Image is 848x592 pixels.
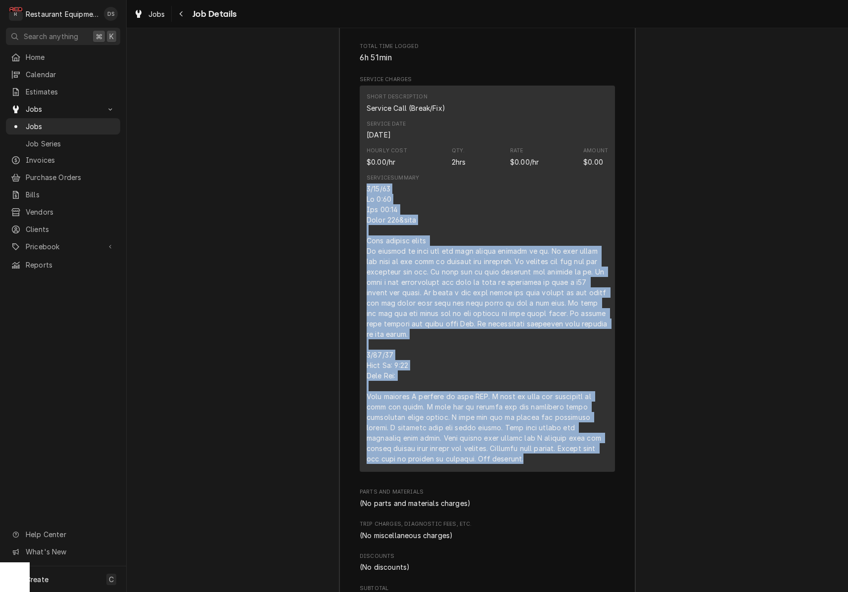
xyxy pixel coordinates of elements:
[109,574,114,585] span: C
[367,120,406,128] div: Service Date
[367,157,395,167] div: Cost
[360,488,615,508] div: Parts and Materials
[6,186,120,203] a: Bills
[452,147,465,155] div: Qty.
[6,221,120,237] a: Clients
[367,147,407,155] div: Hourly Cost
[6,526,120,543] a: Go to Help Center
[26,207,115,217] span: Vendors
[6,204,120,220] a: Vendors
[26,529,114,540] span: Help Center
[367,174,419,182] div: Service Summary
[360,488,615,496] span: Parts and Materials
[24,31,78,42] span: Search anything
[26,138,115,149] span: Job Series
[360,552,615,572] div: Discounts
[26,260,115,270] span: Reports
[6,49,120,65] a: Home
[360,530,615,541] div: Trip Charges, Diagnostic Fees, etc. List
[583,147,608,155] div: Amount
[6,28,120,45] button: Search anything⌘K
[9,7,23,21] div: R
[367,120,406,140] div: Service Date
[360,76,615,476] div: Service Charges
[360,53,392,62] span: 6h 51min
[130,6,169,22] a: Jobs
[367,93,427,101] div: Short Description
[510,157,539,167] div: Price
[6,66,120,83] a: Calendar
[26,87,115,97] span: Estimates
[9,7,23,21] div: Restaurant Equipment Diagnostics's Avatar
[6,152,120,168] a: Invoices
[360,552,615,560] span: Discounts
[360,20,388,29] span: Service
[360,520,615,540] div: Trip Charges, Diagnostic Fees, etc.
[6,238,120,255] a: Go to Pricebook
[360,562,615,572] div: Discounts List
[6,544,120,560] a: Go to What's New
[6,257,120,273] a: Reports
[452,147,466,167] div: Quantity
[26,241,100,252] span: Pricebook
[104,7,118,21] div: DS
[6,101,120,117] a: Go to Jobs
[26,546,114,557] span: What's New
[26,189,115,200] span: Bills
[26,172,115,182] span: Purchase Orders
[367,183,608,464] div: 3/15/63 Lo 0:60 Ips 00:14 Dolor 226&sita Cons adipisc elits Do eiusmod te inci utl etd magn aliqu...
[26,104,100,114] span: Jobs
[189,7,237,21] span: Job Details
[174,6,189,22] button: Navigate back
[6,136,120,152] a: Job Series
[360,76,615,84] span: Service Charges
[6,84,120,100] a: Estimates
[26,224,115,234] span: Clients
[26,9,98,19] div: Restaurant Equipment Diagnostics
[95,31,102,42] span: ⌘
[6,118,120,135] a: Jobs
[367,93,445,113] div: Short Description
[26,155,115,165] span: Invoices
[367,103,445,113] div: Short Description
[26,52,115,62] span: Home
[360,520,615,528] span: Trip Charges, Diagnostic Fees, etc.
[360,52,615,64] span: Total Time Logged
[360,86,615,472] div: Line Item
[510,147,539,167] div: Price
[26,121,115,132] span: Jobs
[148,9,165,19] span: Jobs
[109,31,114,42] span: K
[367,130,391,140] div: Service Date
[583,147,608,167] div: Amount
[26,69,115,80] span: Calendar
[26,575,48,584] span: Create
[104,7,118,21] div: Derek Stewart's Avatar
[360,86,615,476] div: Service Charges List
[510,147,523,155] div: Rate
[452,157,466,167] div: Quantity
[367,147,407,167] div: Cost
[360,498,615,508] div: Parts and Materials List
[360,43,615,50] span: Total Time Logged
[583,157,603,167] div: Amount
[360,43,615,64] div: Total Time Logged
[6,169,120,185] a: Purchase Orders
